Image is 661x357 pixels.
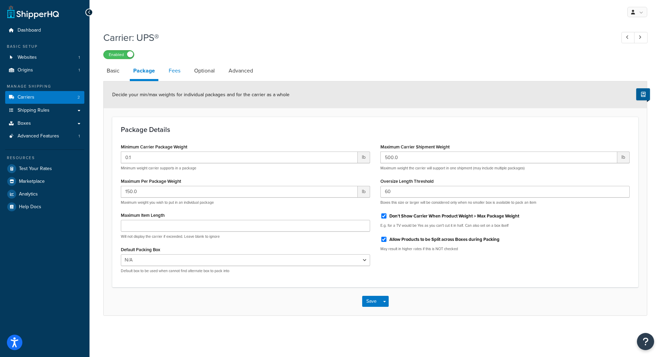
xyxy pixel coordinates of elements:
[380,179,434,184] label: Oversize Length Threshold
[19,179,45,185] span: Marketplace
[78,133,80,139] span: 1
[5,51,84,64] li: Websites
[5,64,84,77] a: Origins1
[121,213,165,218] label: Maximum Item Length
[165,63,184,79] a: Fees
[637,333,654,350] button: Open Resource Center
[77,94,80,100] span: 2
[18,27,41,33] span: Dashboard
[380,144,450,149] label: Maximum Carrier Shipment Weight
[78,67,80,73] span: 1
[5,91,84,104] li: Carriers
[5,130,84,143] li: Advanced Features
[121,179,181,184] label: Maximum Per Package Weight
[5,175,84,188] a: Marketplace
[5,64,84,77] li: Origins
[5,104,84,117] a: Shipping Rules
[634,32,648,43] a: Next Record
[5,163,84,175] a: Test Your Rates
[18,108,50,113] span: Shipping Rules
[5,188,84,200] a: Analytics
[19,191,38,197] span: Analytics
[621,32,635,43] a: Previous Record
[19,166,52,172] span: Test Your Rates
[5,51,84,64] a: Websites1
[617,152,630,163] span: lb
[18,133,59,139] span: Advanced Features
[103,63,123,79] a: Basic
[112,91,290,98] span: Decide your min/max weights for individual packages and for the carrier as a whole
[121,268,370,274] p: Default box to be used when cannot find alternate box to pack into
[103,31,609,44] h1: Carrier: UPS®
[5,83,84,89] div: Manage Shipping
[18,121,31,126] span: Boxes
[358,186,370,198] span: lb
[380,223,630,228] p: E.g. for a TV would be Yes as you can't cut it in half. Can also set on a box itself
[18,94,34,100] span: Carriers
[358,152,370,163] span: lb
[362,296,381,307] button: Save
[18,67,33,73] span: Origins
[19,204,41,210] span: Help Docs
[5,117,84,130] a: Boxes
[78,55,80,60] span: 1
[130,63,158,81] a: Package
[380,166,630,171] p: Maximum weight the carrier will support in one shipment (may include multiple packages)
[5,155,84,161] div: Resources
[636,88,650,100] button: Show Help Docs
[5,24,84,37] a: Dashboard
[225,63,256,79] a: Advanced
[18,55,37,60] span: Websites
[5,201,84,213] a: Help Docs
[121,166,370,171] p: Minimum weight carrier supports in a package
[121,234,370,239] p: Will not display the carrier if exceeded. Leave blank to ignore
[121,200,370,205] p: Maximum weight you wish to put in an individual package
[121,144,187,149] label: Minimum Carrier Package Weight
[121,126,630,133] h3: Package Details
[5,44,84,49] div: Basic Setup
[389,213,519,219] label: Don't Show Carrier When Product Weight > Max Package Weight
[380,246,630,252] p: May result in higher rates if this is NOT checked
[191,63,218,79] a: Optional
[380,200,630,205] p: Boxes this size or larger will be considered only when no smaller box is available to pack an item
[389,236,500,243] label: Allow Products to be Split across Boxes during Packing
[104,51,134,59] label: Enabled
[121,247,160,252] label: Default Packing Box
[5,130,84,143] a: Advanced Features1
[5,91,84,104] a: Carriers2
